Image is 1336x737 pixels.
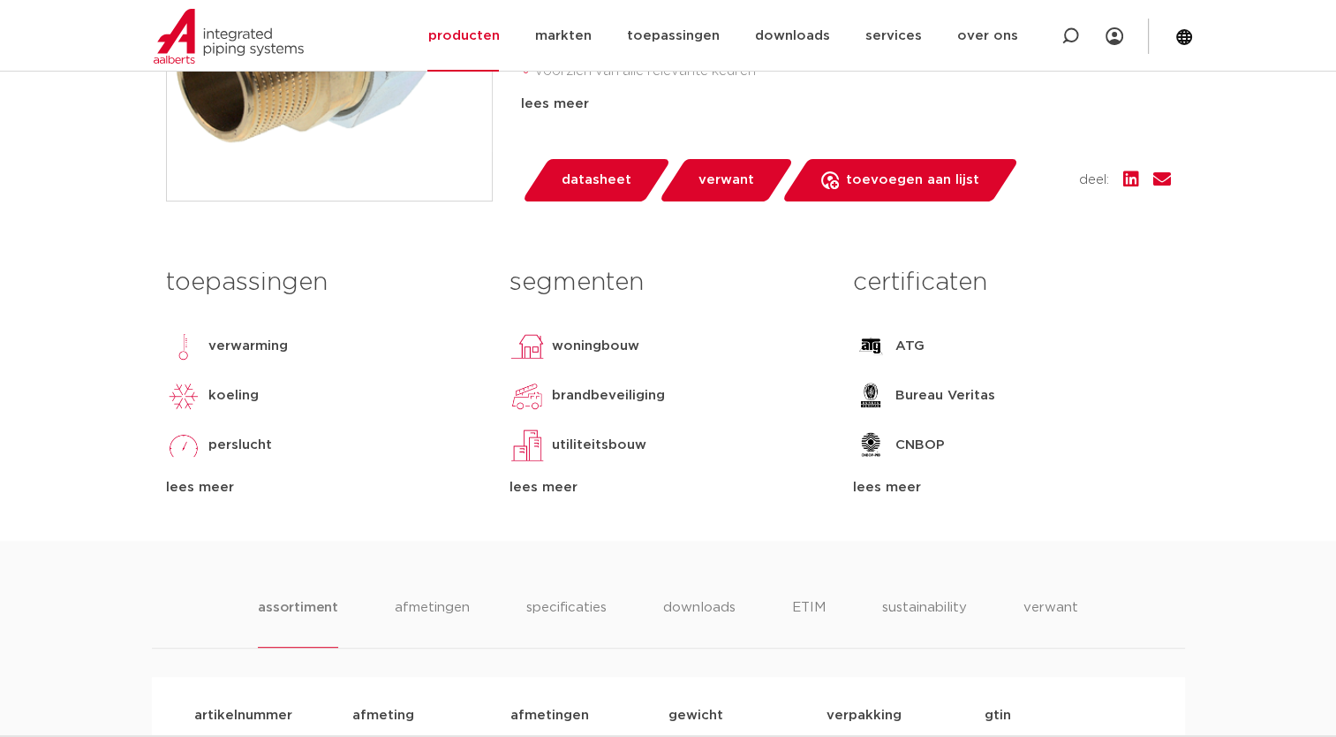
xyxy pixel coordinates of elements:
[895,385,995,406] p: Bureau Veritas
[509,265,827,300] h3: segmenten
[521,159,671,201] a: datasheet
[208,435,272,456] p: perslucht
[509,329,545,364] img: woningbouw
[166,329,201,364] img: verwarming
[194,705,352,726] p: artikelnummer
[698,166,754,194] span: verwant
[395,597,470,648] li: afmetingen
[663,597,736,648] li: downloads
[258,597,338,648] li: assortiment
[521,94,1171,115] div: lees meer
[668,705,827,726] p: gewicht
[510,705,668,726] p: afmetingen
[509,477,827,498] div: lees meer
[882,597,967,648] li: sustainability
[166,428,201,463] img: perslucht
[846,166,979,194] span: toevoegen aan lijst
[509,378,545,414] img: brandbeveiliging
[535,86,1171,114] li: Leak Before Pressed-functie
[1079,170,1109,191] span: deel:
[208,385,259,406] p: koeling
[552,435,646,456] p: utiliteitsbouw
[895,435,945,456] p: CNBOP
[985,705,1143,726] p: gtin
[1023,597,1078,648] li: verwant
[552,385,665,406] p: brandbeveiliging
[352,705,510,726] p: afmeting
[853,265,1170,300] h3: certificaten
[535,57,1171,86] li: voorzien van alle relevante keuren
[552,336,639,357] p: woningbouw
[509,428,545,463] img: utiliteitsbouw
[166,378,201,414] img: koeling
[853,329,888,364] img: ATG
[526,597,607,648] li: specificaties
[827,705,985,726] p: verpakking
[166,265,483,300] h3: toepassingen
[853,378,888,414] img: Bureau Veritas
[792,597,826,648] li: ETIM
[853,428,888,463] img: CNBOP
[208,336,288,357] p: verwarming
[658,159,794,201] a: verwant
[853,477,1170,498] div: lees meer
[895,336,925,357] p: ATG
[562,166,631,194] span: datasheet
[166,477,483,498] div: lees meer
